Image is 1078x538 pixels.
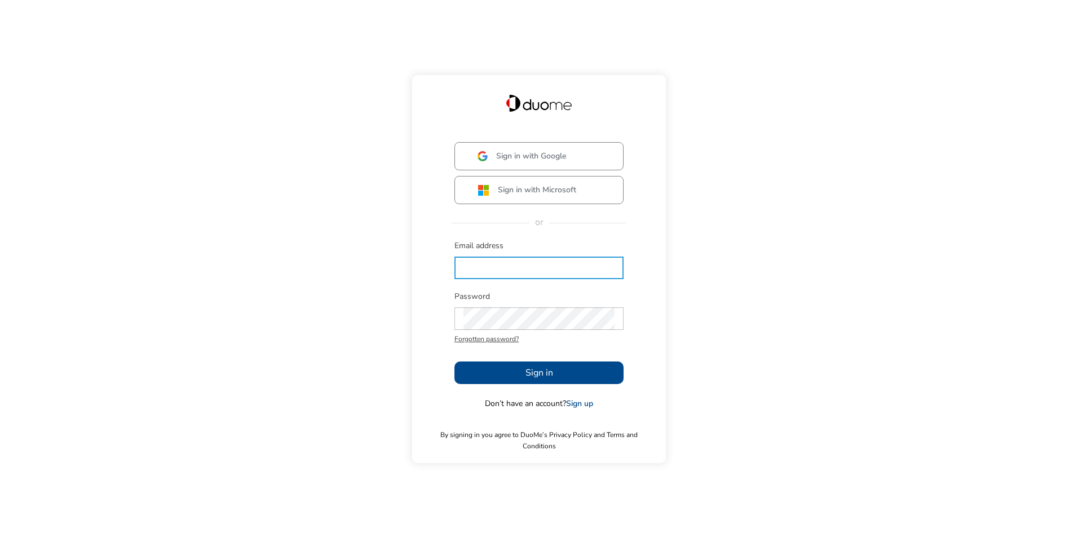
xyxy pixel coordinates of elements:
span: Sign in [525,366,553,380]
button: Sign in [454,361,624,384]
img: google.svg [478,151,488,161]
span: Password [454,291,624,302]
span: Email address [454,240,624,252]
span: Don’t have an account? [485,398,593,409]
span: or [529,216,549,228]
a: Sign up [566,398,593,409]
img: ms.svg [478,184,489,196]
span: Forgotten password? [454,333,624,345]
img: Duome [506,95,572,112]
button: Sign in with Microsoft [454,176,624,204]
span: By signing in you agree to DuoMe’s Privacy Policy and Terms and Conditions [423,429,655,452]
button: Sign in with Google [454,142,624,170]
span: Sign in with Microsoft [498,184,576,196]
span: Sign in with Google [496,151,567,162]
